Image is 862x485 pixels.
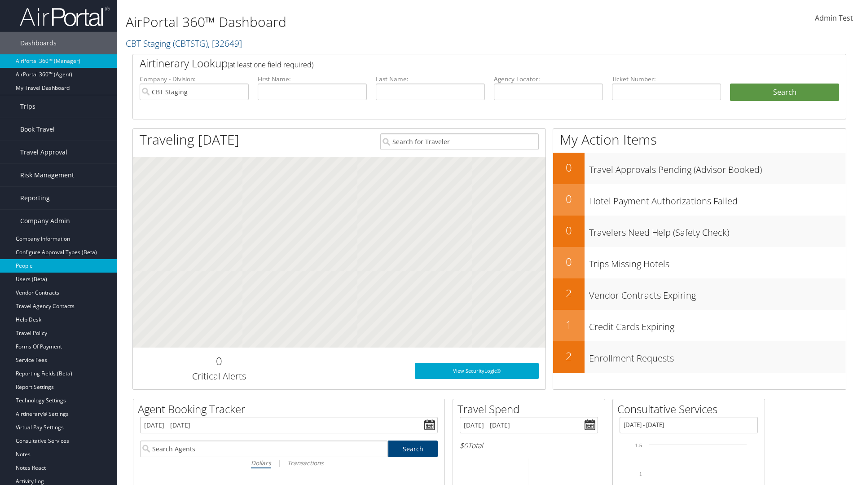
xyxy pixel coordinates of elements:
h2: 1 [553,317,585,332]
span: Admin Test [815,13,853,23]
h3: Hotel Payment Authorizations Failed [589,190,846,207]
label: Last Name: [376,75,485,84]
a: 2Enrollment Requests [553,341,846,373]
h2: 0 [553,254,585,269]
label: Ticket Number: [612,75,721,84]
span: Reporting [20,187,50,209]
span: Trips [20,95,35,118]
a: 0Trips Missing Hotels [553,247,846,278]
a: 1Credit Cards Expiring [553,310,846,341]
span: (at least one field required) [228,60,313,70]
input: Search Agents [140,441,388,457]
h2: Travel Spend [457,401,605,417]
a: 0Hotel Payment Authorizations Failed [553,184,846,216]
input: Search for Traveler [380,133,539,150]
h2: 0 [553,160,585,175]
h3: Trips Missing Hotels [589,253,846,270]
a: Admin Test [815,4,853,32]
h3: Credit Cards Expiring [589,316,846,333]
h1: Traveling [DATE] [140,130,239,149]
h2: 0 [140,353,298,369]
h3: Enrollment Requests [589,348,846,365]
span: $0 [460,441,468,450]
h1: AirPortal 360™ Dashboard [126,13,611,31]
h2: Consultative Services [617,401,765,417]
h3: Travel Approvals Pending (Advisor Booked) [589,159,846,176]
h3: Vendor Contracts Expiring [589,285,846,302]
span: Travel Approval [20,141,67,163]
h3: Travelers Need Help (Safety Check) [589,222,846,239]
span: ( CBTSTG ) [173,37,208,49]
div: | [140,457,438,468]
label: Company - Division: [140,75,249,84]
h6: Total [460,441,598,450]
span: Company Admin [20,210,70,232]
a: View SecurityLogic® [415,363,539,379]
h2: Agent Booking Tracker [138,401,444,417]
h2: 0 [553,223,585,238]
h1: My Action Items [553,130,846,149]
span: Dashboards [20,32,57,54]
span: Book Travel [20,118,55,141]
a: 0Travelers Need Help (Safety Check) [553,216,846,247]
a: Search [388,441,438,457]
span: , [ 32649 ] [208,37,242,49]
tspan: 1.5 [635,443,642,448]
label: Agency Locator: [494,75,603,84]
a: 2Vendor Contracts Expiring [553,278,846,310]
tspan: 1 [639,472,642,477]
h2: Airtinerary Lookup [140,56,780,71]
a: CBT Staging [126,37,242,49]
a: 0Travel Approvals Pending (Advisor Booked) [553,153,846,184]
h3: Critical Alerts [140,370,298,383]
i: Transactions [287,459,323,467]
i: Dollars [251,459,271,467]
h2: 0 [553,191,585,207]
label: First Name: [258,75,367,84]
h2: 2 [553,286,585,301]
img: airportal-logo.png [20,6,110,27]
h2: 2 [553,348,585,364]
button: Search [730,84,839,101]
span: Risk Management [20,164,74,186]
